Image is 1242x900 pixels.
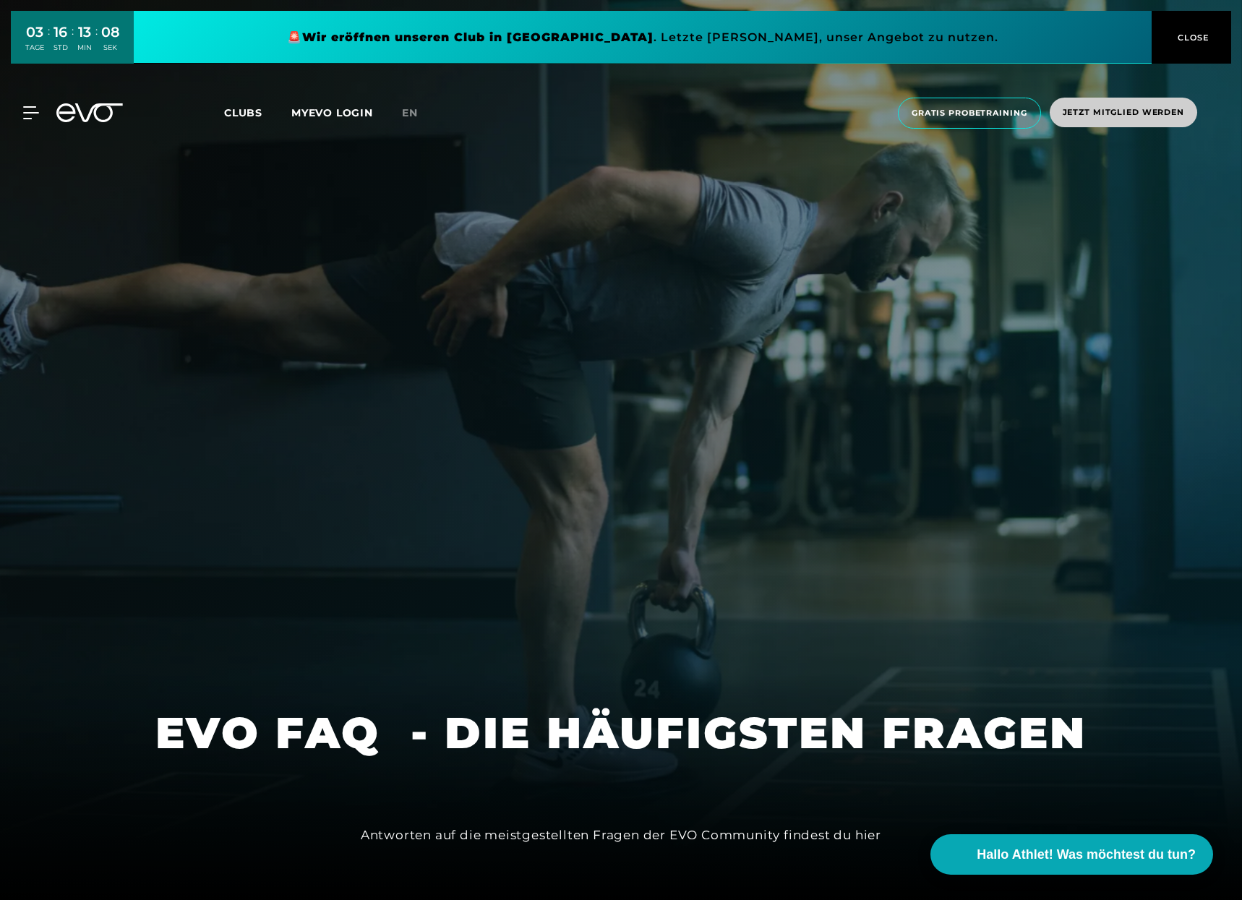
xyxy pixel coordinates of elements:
a: MYEVO LOGIN [291,106,373,119]
div: STD [53,43,68,53]
div: SEK [101,43,120,53]
a: en [402,105,435,121]
div: MIN [77,43,92,53]
button: Hallo Athlet! Was möchtest du tun? [930,834,1213,875]
a: Gratis Probetraining [894,98,1045,129]
div: TAGE [25,43,44,53]
div: 16 [53,22,68,43]
span: en [402,106,418,119]
div: : [95,23,98,61]
span: CLOSE [1174,31,1209,44]
button: CLOSE [1152,11,1231,64]
span: Hallo Athlet! Was möchtest du tun? [977,845,1196,865]
div: Antworten auf die meistgestellten Fragen der EVO Community findest du hier [361,823,881,847]
div: 03 [25,22,44,43]
h1: EVO FAQ - DIE HÄUFIGSTEN FRAGEN [155,705,1087,761]
div: 08 [101,22,120,43]
span: Gratis Probetraining [912,107,1027,119]
a: Clubs [224,106,291,119]
a: Jetzt Mitglied werden [1045,98,1202,129]
span: Jetzt Mitglied werden [1063,106,1184,119]
div: : [72,23,74,61]
div: : [48,23,50,61]
div: 13 [77,22,92,43]
span: Clubs [224,106,262,119]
